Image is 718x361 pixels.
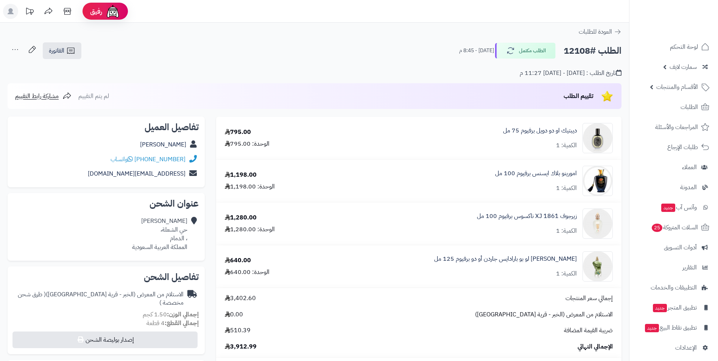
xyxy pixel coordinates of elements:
a: وآتس آبجديد [634,198,713,216]
span: ( طرق شحن مخصصة ) [18,290,184,308]
img: 1638714914-amorino-black-essence-eau-de-parfum-100-ml-90x90.jpg [583,166,612,196]
a: أدوات التسويق [634,238,713,257]
span: جديد [645,324,659,332]
h2: عنوان الشحن [14,199,199,208]
div: الكمية: 1 [556,227,577,235]
span: التطبيقات والخدمات [651,282,697,293]
small: [DATE] - 8:45 م [459,47,494,54]
span: 25 [652,224,662,232]
h2: تفاصيل الشحن [14,272,199,282]
span: 3,402.60 [225,294,256,303]
div: الوحدة: 1,198.00 [225,182,275,191]
span: جديد [661,204,675,212]
span: المدونة [680,182,697,193]
img: 1637482467-diptyque-eau-duelle-diptyque-eau-duelle-eau-de-parfum-75-ml-3700431416353-90x90.png [583,123,612,153]
div: 1,198.00 [225,171,257,179]
a: [PHONE_NUMBER] [134,155,185,164]
a: تحديثات المنصة [20,4,39,21]
span: وآتس آب [660,202,697,213]
span: العودة للطلبات [579,27,612,36]
div: الكمية: 1 [556,141,577,150]
small: 4 قطعة [146,319,199,328]
h2: الطلب #12108 [564,43,621,59]
div: 640.00 [225,256,251,265]
a: السلات المتروكة25 [634,218,713,237]
div: الكمية: 1 [556,269,577,278]
div: [PERSON_NAME] حي الشعلة، ، الدمام المملكة العربية السعودية [132,217,187,251]
span: 3,912.99 [225,342,257,351]
span: الفاتورة [49,46,64,55]
span: تطبيق المتجر [652,302,697,313]
a: تطبيق نقاط البيعجديد [634,319,713,337]
span: جديد [653,304,667,312]
button: إصدار بوليصة الشحن [12,331,198,348]
span: التقارير [682,262,697,273]
a: مشاركة رابط التقييم [15,92,72,101]
div: الوحدة: 640.00 [225,268,269,277]
a: [PERSON_NAME] لو بو بارادايس جاردن أو دو برفيوم 125 مل [434,255,577,263]
img: 1745823517-8435415091275_-_fd-90x90.png [583,251,612,282]
a: واتساب [111,155,133,164]
div: الاستلام من المعرض (الخبر - قرية [GEOGRAPHIC_DATA]) [14,290,184,308]
span: مشاركة رابط التقييم [15,92,59,101]
div: 795.00 [225,128,251,137]
span: الطلبات [681,102,698,112]
span: لم يتم التقييم [78,92,109,101]
small: 1.50 كجم [143,310,199,319]
a: [EMAIL_ADDRESS][DOMAIN_NAME] [88,169,185,178]
a: العملاء [634,158,713,176]
a: المراجعات والأسئلة [634,118,713,136]
div: 1,280.00 [225,213,257,222]
img: ai-face.png [105,4,120,19]
a: [PERSON_NAME] [140,140,186,149]
span: تقييم الطلب [564,92,593,101]
a: التقارير [634,258,713,277]
a: لوحة التحكم [634,38,713,56]
a: تطبيق المتجرجديد [634,299,713,317]
span: الاستلام من المعرض (الخبر - قرية [GEOGRAPHIC_DATA]) [475,310,613,319]
button: الطلب مكتمل [495,43,556,59]
span: العملاء [682,162,697,173]
span: السلات المتروكة [651,222,698,233]
a: المدونة [634,178,713,196]
span: لوحة التحكم [670,42,698,52]
img: 1674052806-8033488155070-xerjoff-xer-naxos-edp-100ml-90x90.png [583,209,612,239]
span: الأقسام والمنتجات [656,82,698,92]
span: 510.39 [225,326,251,335]
div: الوحدة: 795.00 [225,140,269,148]
a: ديبتيك او دو دويل برفيوم 75 مل [503,126,577,135]
span: المراجعات والأسئلة [655,122,698,132]
span: الإجمالي النهائي [578,342,613,351]
span: سمارت لايف [670,62,697,72]
a: الإعدادات [634,339,713,357]
a: العودة للطلبات [579,27,621,36]
span: أدوات التسويق [664,242,697,253]
a: زيرجوف XJ 1861 ناكسوس برفيوم 100 مل [477,212,577,221]
span: 0.00 [225,310,243,319]
a: طلبات الإرجاع [634,138,713,156]
div: الوحدة: 1,280.00 [225,225,275,234]
span: رفيق [90,7,102,16]
span: إجمالي سعر المنتجات [565,294,613,303]
div: الكمية: 1 [556,184,577,193]
span: الإعدادات [675,342,697,353]
a: التطبيقات والخدمات [634,279,713,297]
span: طلبات الإرجاع [667,142,698,152]
h2: تفاصيل العميل [14,123,199,132]
span: ضريبة القيمة المضافة [564,326,613,335]
span: تطبيق نقاط البيع [644,322,697,333]
a: الطلبات [634,98,713,116]
div: تاريخ الطلب : [DATE] - [DATE] 11:27 م [520,69,621,78]
a: امورينو بلاك ايسنس برفيوم 100 مل [495,169,577,178]
strong: إجمالي القطع: [165,319,199,328]
strong: إجمالي الوزن: [167,310,199,319]
a: الفاتورة [43,42,81,59]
